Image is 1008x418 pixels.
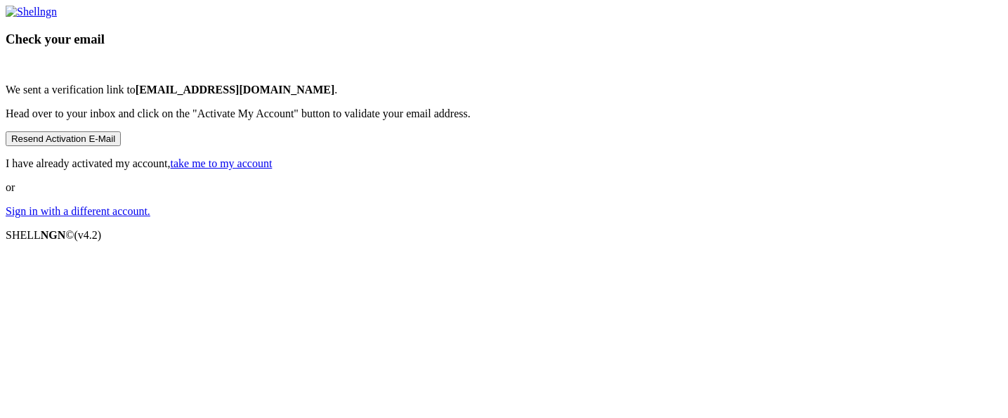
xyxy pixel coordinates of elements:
p: Head over to your inbox and click on the "Activate My Account" button to validate your email addr... [6,107,1002,120]
img: Shellngn [6,6,57,18]
p: We sent a verification link to . [6,84,1002,96]
span: SHELL © [6,229,101,241]
h3: Check your email [6,32,1002,47]
b: [EMAIL_ADDRESS][DOMAIN_NAME] [136,84,335,96]
p: I have already activated my account, [6,157,1002,170]
button: Resend Activation E-Mail [6,131,121,146]
a: Sign in with a different account. [6,205,150,217]
span: 4.2.0 [74,229,102,241]
div: or [6,6,1002,218]
b: NGN [41,229,66,241]
a: take me to my account [171,157,273,169]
